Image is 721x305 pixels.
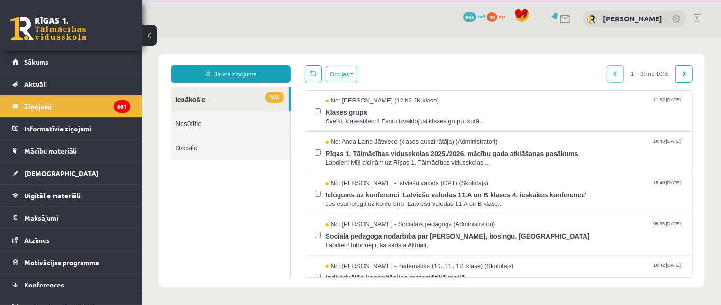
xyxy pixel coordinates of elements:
[12,118,130,139] a: Informatīvie ziņojumi
[482,28,534,46] span: 1 – 30 no 1006
[509,183,540,190] span: 09:55 [DATE]
[183,163,540,172] span: Jūs esat ielūgti uz konferenci 'Latviešu valodas 11.A un B klase...
[183,80,540,89] span: Sveiki, klasesbiedri! Esmu izveidojusi klases grupu, kurā...
[183,110,540,121] span: Rīgas 1. Tālmācības vidusskolas 2025./2026. mācību gada atklāšanas pasākums
[12,229,130,251] a: Atzīmes
[183,68,540,80] span: Klases grupa
[12,73,130,95] a: Aktuāli
[509,101,540,108] span: 10:43 [DATE]
[478,12,485,20] span: mP
[24,236,50,244] span: Atzīmes
[499,12,505,20] span: xp
[10,17,86,40] a: Rīgas 1. Tālmācības vidusskola
[183,101,356,110] span: No: Anda Laine Jātniece (klases audzinātāja) (Administratori)
[183,151,540,163] span: Ielūgums uz konferenci 'Latviešu valodas 11.A un B klases 4. ieskaites konference'
[183,142,346,151] span: No: [PERSON_NAME] - latviešu valoda (OPT) (Skolotājs)
[183,121,540,130] span: Labdien! Mīļi aicinām uz Rīgas 1. Tālmācības vidusskolas ...
[114,100,130,113] i: 661
[183,59,297,68] span: No: [PERSON_NAME] (12.b2 JK klase)
[24,207,130,229] legend: Maksājumi
[24,57,48,66] span: Sākums
[12,95,130,117] a: Ziņojumi661
[463,12,485,20] a: 695 mP
[183,142,540,171] a: No: [PERSON_NAME] - latviešu valoda (OPT) (Skolotājs) 15:40 [DATE] Ielūgums uz konferenci 'Latvie...
[183,29,215,46] button: Opcijas
[12,274,130,296] a: Konferences
[24,147,77,155] span: Mācību materiāli
[183,101,540,130] a: No: Anda Laine Jātniece (klases audzinātāja) (Administratori) 10:43 [DATE] Rīgas 1. Tālmācības vi...
[24,118,130,139] legend: Informatīvie ziņojumi
[12,185,130,206] a: Digitālie materiāli
[183,225,540,254] a: No: [PERSON_NAME] - matemātika (10.,11., 12. klase) (Skolotājs) 10:42 [DATE] individuālās konsult...
[28,74,148,99] a: Nosūtītie
[603,14,662,23] a: [PERSON_NAME]
[183,204,540,213] span: Labdien! Informēju, ka sadaļā Aktuāli,
[24,95,130,117] legend: Ziņojumi
[183,183,353,192] span: No: [PERSON_NAME] - Sociālais pedagogs (Administratori)
[183,59,540,89] a: No: [PERSON_NAME] (12.b2 JK klase) 11:52 [DATE] Klases grupa Sveiki, klasesbiedri! Esmu izveidoju...
[509,225,540,232] span: 10:42 [DATE]
[183,225,372,234] span: No: [PERSON_NAME] - matemātika (10.,11., 12. klase) (Skolotājs)
[12,51,130,73] a: Sākums
[509,59,540,66] span: 11:52 [DATE]
[12,207,130,229] a: Maksājumi
[509,142,540,149] span: 15:40 [DATE]
[28,99,148,123] a: Dzēstie
[183,183,540,213] a: No: [PERSON_NAME] - Sociālais pedagogs (Administratori) 09:55 [DATE] Sociālā pedagoga nodarbība p...
[12,162,130,184] a: [DEMOGRAPHIC_DATA]
[463,12,476,22] span: 695
[24,280,64,289] span: Konferences
[123,55,141,66] span: 661
[12,251,130,273] a: Motivācijas programma
[487,12,510,20] a: 10 xp
[24,258,99,267] span: Motivācijas programma
[28,50,146,74] a: 661Ienākošie
[487,12,497,22] span: 10
[183,192,540,204] span: Sociālā pedagoga nodarbība par [PERSON_NAME], bosingu, [GEOGRAPHIC_DATA]
[12,140,130,162] a: Mācību materiāli
[24,191,81,200] span: Digitālie materiāli
[24,80,47,88] span: Aktuāli
[24,169,99,177] span: [DEMOGRAPHIC_DATA]
[28,28,148,46] a: Jauns ziņojums
[587,15,597,24] img: Ivo Liepins
[183,233,540,245] span: individuālās konsultācijas matemātikā maijā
